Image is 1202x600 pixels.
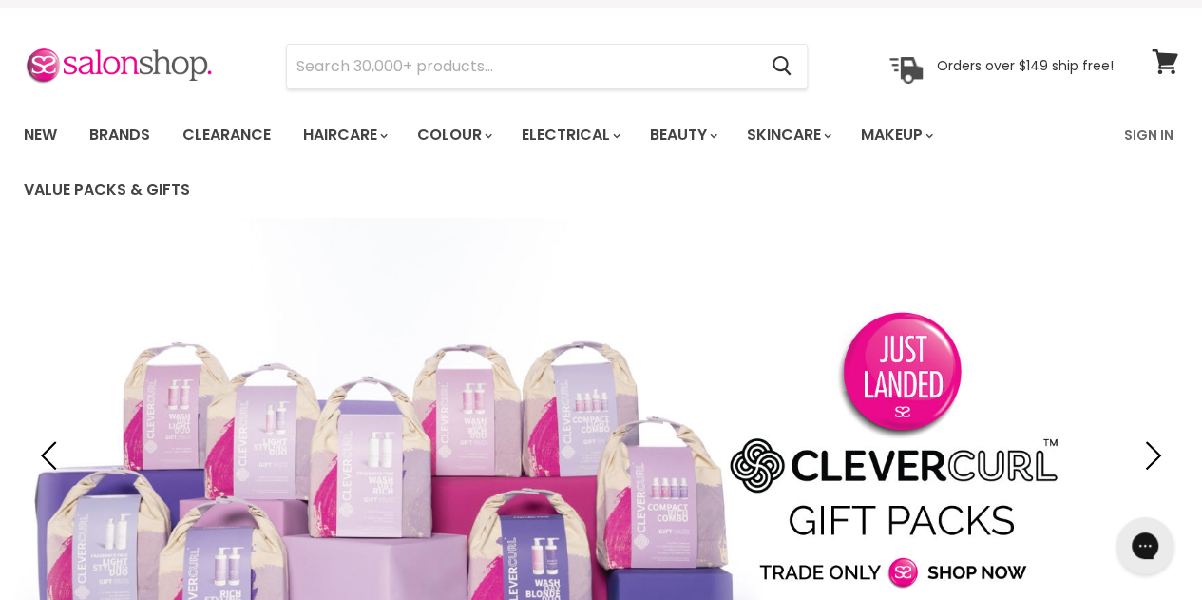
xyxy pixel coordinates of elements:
[33,436,71,474] button: Previous
[937,57,1114,74] p: Orders over $149 ship free!
[75,115,164,155] a: Brands
[289,115,399,155] a: Haircare
[733,115,843,155] a: Skincare
[10,115,71,155] a: New
[286,44,808,89] form: Product
[507,115,632,155] a: Electrical
[168,115,285,155] a: Clearance
[756,45,807,88] button: Search
[10,107,1113,218] ul: Main menu
[636,115,729,155] a: Beauty
[287,45,756,88] input: Search
[1107,511,1183,581] iframe: Gorgias live chat messenger
[10,170,204,210] a: Value Packs & Gifts
[1113,115,1185,155] a: Sign In
[403,115,504,155] a: Colour
[847,115,944,155] a: Makeup
[1131,436,1169,474] button: Next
